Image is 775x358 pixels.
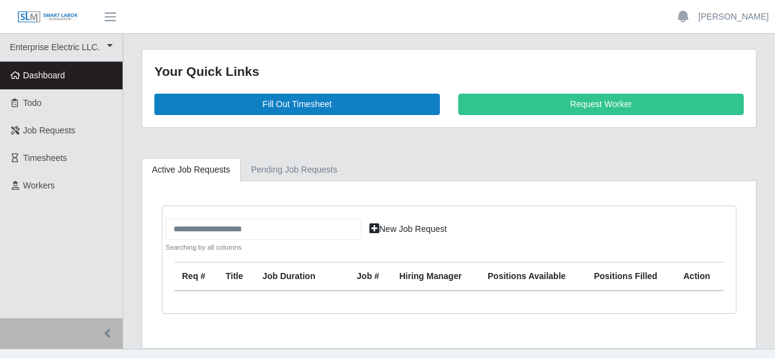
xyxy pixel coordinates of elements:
[154,94,440,115] a: Fill Out Timesheet
[586,263,676,291] th: Positions Filled
[255,263,332,291] th: Job Duration
[392,263,480,291] th: Hiring Manager
[23,98,42,108] span: Todo
[458,94,744,115] a: Request Worker
[218,263,255,291] th: Title
[23,153,67,163] span: Timesheets
[698,10,769,23] a: [PERSON_NAME]
[17,10,78,24] img: SLM Logo
[23,70,66,80] span: Dashboard
[676,263,724,291] th: Action
[480,263,586,291] th: Positions Available
[165,242,361,253] small: Searching by all columns
[361,218,455,240] a: New Job Request
[142,158,241,182] a: Active Job Requests
[349,263,391,291] th: Job #
[154,62,744,81] div: Your Quick Links
[23,181,55,190] span: Workers
[175,263,218,291] th: Req #
[241,158,348,182] a: Pending Job Requests
[23,125,76,135] span: Job Requests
